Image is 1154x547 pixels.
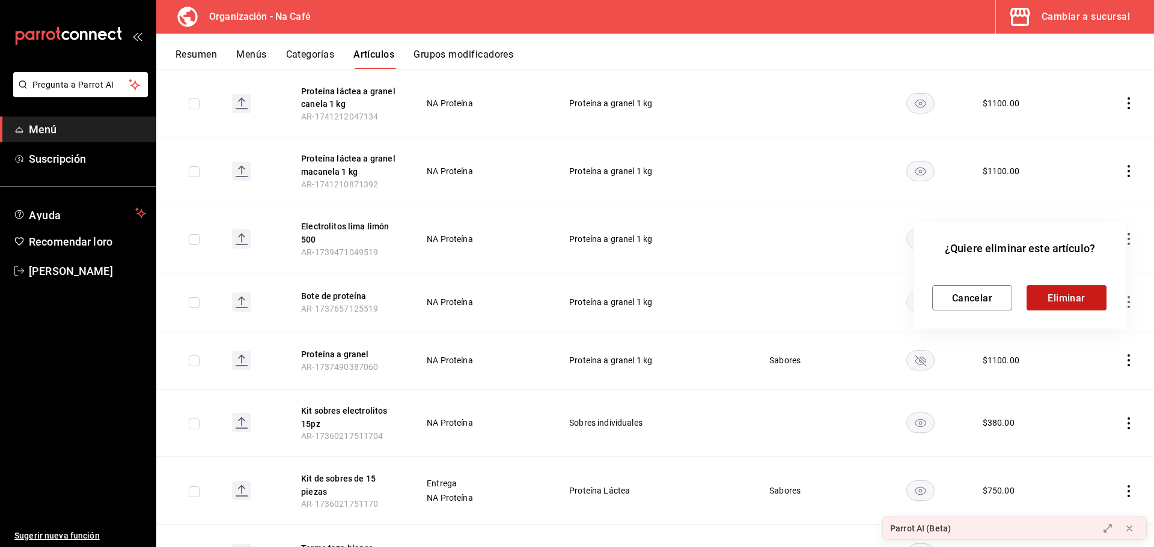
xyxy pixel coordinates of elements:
button: Eliminar [1027,285,1107,310]
font: Cancelar [952,292,993,303]
font: ¿Quiere eliminar este artículo? [945,242,1095,255]
button: Cancelar [932,285,1012,310]
font: Eliminar [1048,292,1085,303]
font: Parrot AI (Beta) [890,524,951,533]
